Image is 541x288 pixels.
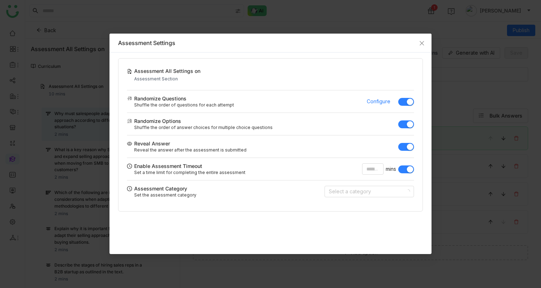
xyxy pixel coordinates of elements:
[134,170,362,175] div: Set a time limit for completing the entire assessment
[134,162,202,170] div: Enable Assessment Timeout
[134,102,361,108] div: Shuffle the order of questions for each attempt
[118,39,423,46] div: Assessment Settings
[134,67,200,75] div: Assessment All Settings on
[134,147,398,153] div: Reveal the answer after the assessment is submitted
[361,96,396,107] button: Configure
[412,34,432,53] button: Close
[367,98,390,105] span: Configure
[134,95,186,102] div: Randomize Questions
[134,76,200,81] div: Assessment Section
[134,117,181,125] div: Randomize Options
[362,163,414,175] div: mins
[134,185,187,192] div: Assessment Category
[134,125,398,130] div: Shuffle the order of answer choices for multiple choice questions
[127,69,132,74] img: assessment.svg
[134,192,196,198] div: Set the assessment category
[134,140,170,147] div: Reveal Answer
